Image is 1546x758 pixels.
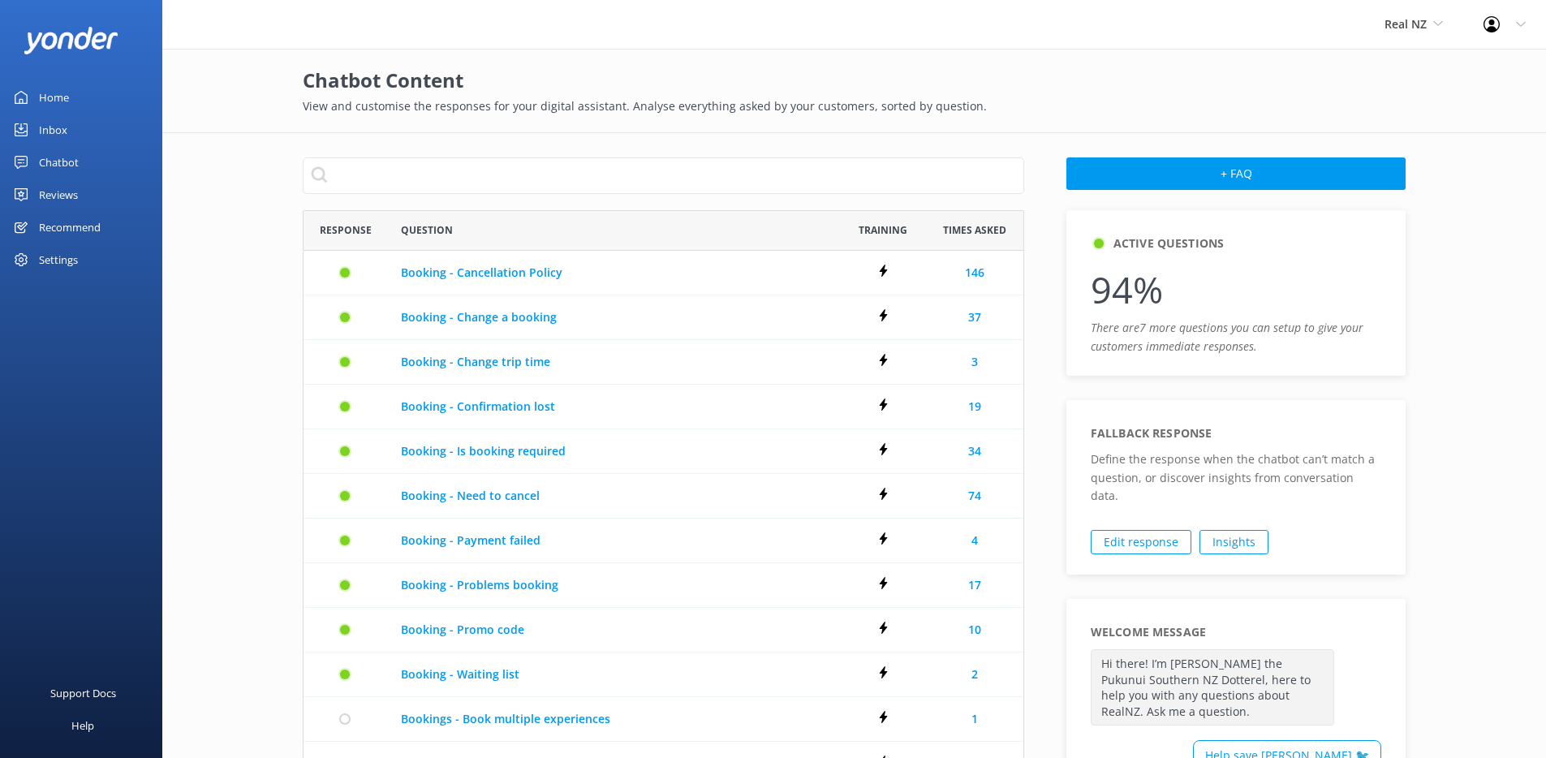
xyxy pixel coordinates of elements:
[39,211,101,243] div: Recommend
[968,621,981,639] a: 10
[968,442,981,460] a: 34
[968,576,981,594] a: 17
[401,442,829,460] a: Booking - Is booking required
[971,532,978,549] a: 4
[971,710,978,728] a: 1
[303,340,1024,385] div: row
[401,532,829,549] a: Booking - Payment failed
[39,243,78,276] div: Settings
[1199,530,1268,554] a: Insights
[1091,649,1334,726] p: Hi there! I’m [PERSON_NAME] the Pukunui Southern NZ Dotterel, here to help you with any questions...
[24,27,118,54] img: yonder-white-logo.png
[401,665,829,683] a: Booking - Waiting list
[401,264,829,282] a: Booking - Cancellation Policy
[859,222,907,238] span: Training
[303,474,1024,519] div: row
[303,519,1024,563] div: row
[39,81,69,114] div: Home
[303,97,1406,115] p: View and customise the responses for your digital assistant. Analyse everything asked by your cus...
[39,179,78,211] div: Reviews
[50,677,116,709] div: Support Docs
[71,709,94,742] div: Help
[303,608,1024,652] div: row
[1091,424,1212,442] h5: Fallback response
[1091,450,1382,505] p: Define the response when the chatbot can’t match a question, or discover insights from conversati...
[303,697,1024,742] div: row
[401,353,829,371] a: Booking - Change trip time
[303,429,1024,474] div: row
[401,576,829,594] a: Booking - Problems booking
[303,385,1024,429] div: row
[943,222,1006,238] span: Times Asked
[303,563,1024,608] div: row
[1385,16,1427,32] span: Real NZ
[401,222,453,238] span: Question
[1066,157,1406,190] button: + FAQ
[1113,235,1224,252] h5: Active Questions
[401,710,829,728] a: Bookings - Book multiple experiences
[968,487,981,505] a: 74
[965,264,984,282] a: 146
[968,308,981,326] a: 37
[303,251,1024,295] div: row
[303,65,1406,96] h2: Chatbot Content
[968,398,981,416] a: 19
[303,295,1024,340] div: row
[401,398,829,416] a: Booking - Confirmation lost
[39,114,67,146] div: Inbox
[1091,530,1191,554] a: Edit response
[1091,261,1382,319] p: 94%
[971,353,978,371] a: 3
[320,222,372,238] span: Response
[1091,623,1206,641] h5: Welcome Message
[401,487,829,505] a: Booking - Need to cancel
[39,146,79,179] div: Chatbot
[971,665,978,683] a: 2
[303,652,1024,697] div: row
[401,621,829,639] a: Booking - Promo code
[401,308,829,326] a: Booking - Change a booking
[1091,320,1363,353] i: There are 7 more questions you can setup to give your customers immediate responses.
